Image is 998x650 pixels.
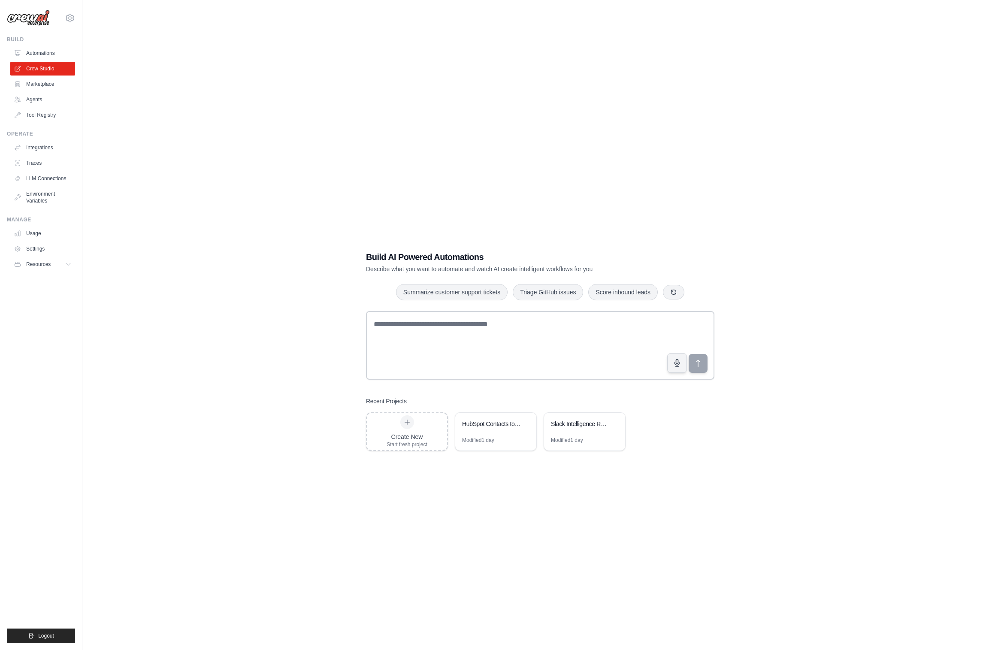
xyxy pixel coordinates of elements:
[10,187,75,208] a: Environment Variables
[38,632,54,639] span: Logout
[366,265,654,273] p: Describe what you want to automate and watch AI create intelligent workflows for you
[7,216,75,223] div: Manage
[10,46,75,60] a: Automations
[513,284,583,300] button: Triage GitHub issues
[551,420,610,428] div: Slack Intelligence Reporter - Daily Business Insights
[663,285,684,299] button: Get new suggestions
[7,36,75,43] div: Build
[10,242,75,256] a: Settings
[7,130,75,137] div: Operate
[462,420,521,428] div: HubSpot Contacts to Google Sheets Exporter
[10,93,75,106] a: Agents
[10,172,75,185] a: LLM Connections
[462,437,494,444] div: Modified 1 day
[10,141,75,154] a: Integrations
[7,10,50,26] img: Logo
[10,108,75,122] a: Tool Registry
[10,77,75,91] a: Marketplace
[667,353,687,373] button: Click to speak your automation idea
[551,437,583,444] div: Modified 1 day
[10,156,75,170] a: Traces
[396,284,508,300] button: Summarize customer support tickets
[588,284,658,300] button: Score inbound leads
[10,62,75,76] a: Crew Studio
[366,251,654,263] h1: Build AI Powered Automations
[366,397,407,405] h3: Recent Projects
[955,609,998,650] iframe: Chat Widget
[10,257,75,271] button: Resources
[10,227,75,240] a: Usage
[387,441,427,448] div: Start fresh project
[7,629,75,643] button: Logout
[26,261,51,268] span: Resources
[387,432,427,441] div: Create New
